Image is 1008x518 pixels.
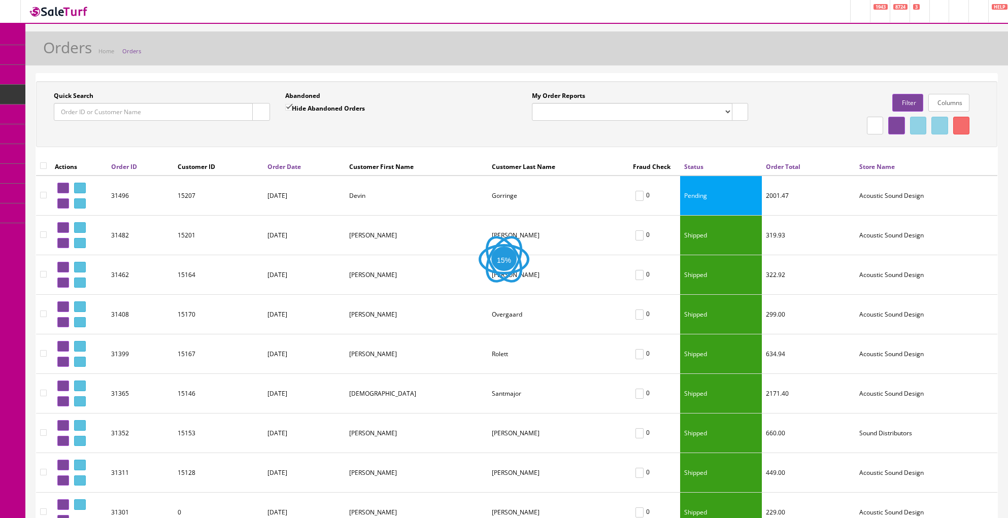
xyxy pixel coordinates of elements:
[107,374,174,413] td: 31365
[107,334,174,374] td: 31399
[629,413,680,453] td: 0
[28,5,89,18] img: SaleTurf
[928,94,969,112] a: Columns
[285,103,365,113] label: Hide Abandoned Orders
[532,91,585,100] label: My Order Reports
[680,176,762,216] td: Pending
[680,374,762,413] td: Shipped
[107,176,174,216] td: 31496
[855,216,997,255] td: Acoustic Sound Design
[629,255,680,295] td: 0
[488,334,628,374] td: Rolett
[855,453,997,493] td: Acoustic Sound Design
[345,295,488,334] td: Gary
[680,334,762,374] td: Shipped
[488,295,628,334] td: Overgaard
[43,39,92,56] h1: Orders
[54,103,253,121] input: Order ID or Customer Name
[54,91,93,100] label: Quick Search
[762,216,855,255] td: 319.93
[263,334,345,374] td: [DATE]
[680,216,762,255] td: Shipped
[873,4,888,10] span: 1943
[345,413,488,453] td: Darren
[766,162,800,171] a: Order Total
[488,413,628,453] td: DeSimone
[629,334,680,374] td: 0
[629,453,680,493] td: 0
[263,255,345,295] td: [DATE]
[263,374,345,413] td: [DATE]
[488,255,628,295] td: Krysinsky
[263,216,345,255] td: [DATE]
[855,295,997,334] td: Acoustic Sound Design
[345,334,488,374] td: Jason
[111,162,137,171] a: Order ID
[488,374,628,413] td: Santmajor
[345,216,488,255] td: michael
[762,413,855,453] td: 660.00
[892,94,923,112] a: Filter
[855,374,997,413] td: Acoustic Sound Design
[629,295,680,334] td: 0
[762,374,855,413] td: 2171.40
[855,334,997,374] td: Acoustic Sound Design
[285,104,292,111] input: Hide Abandoned Orders
[345,374,488,413] td: Sharan
[174,334,263,374] td: 15167
[345,176,488,216] td: Devin
[263,453,345,493] td: [DATE]
[263,413,345,453] td: [DATE]
[345,157,488,176] th: Customer First Name
[855,176,997,216] td: Acoustic Sound Design
[174,374,263,413] td: 15146
[98,47,114,55] a: Home
[680,295,762,334] td: Shipped
[629,216,680,255] td: 0
[762,334,855,374] td: 634.94
[263,176,345,216] td: [DATE]
[488,176,628,216] td: Gorringe
[174,157,263,176] th: Customer ID
[488,157,628,176] th: Customer Last Name
[855,255,997,295] td: Acoustic Sound Design
[107,255,174,295] td: 31462
[107,295,174,334] td: 31408
[913,4,920,10] span: 3
[174,295,263,334] td: 15170
[107,216,174,255] td: 31482
[684,162,703,171] a: Status
[992,4,1007,10] span: HELP
[51,157,107,176] th: Actions
[680,255,762,295] td: Shipped
[285,91,320,100] label: Abandoned
[859,162,895,171] a: Store Name
[762,176,855,216] td: 2001.47
[107,453,174,493] td: 31311
[345,255,488,295] td: Robert
[629,157,680,176] th: Fraud Check
[762,453,855,493] td: 449.00
[174,453,263,493] td: 15128
[680,413,762,453] td: Shipped
[122,47,141,55] a: Orders
[629,176,680,216] td: 0
[267,162,301,171] a: Order Date
[488,216,628,255] td: kennedy
[680,453,762,493] td: Shipped
[762,255,855,295] td: 322.92
[893,4,908,10] span: 8724
[174,176,263,216] td: 15207
[488,453,628,493] td: Erwin
[263,295,345,334] td: [DATE]
[629,374,680,413] td: 0
[174,216,263,255] td: 15201
[855,413,997,453] td: Sound Distributors
[107,413,174,453] td: 31352
[762,295,855,334] td: 299.00
[174,413,263,453] td: 15153
[174,255,263,295] td: 15164
[345,453,488,493] td: Conner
